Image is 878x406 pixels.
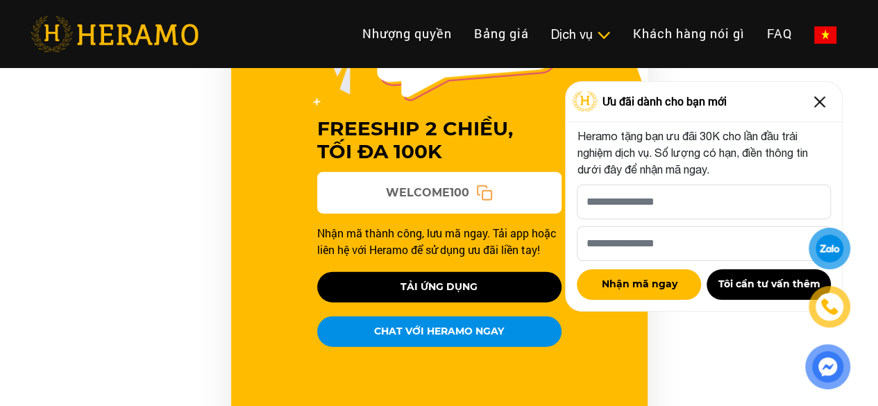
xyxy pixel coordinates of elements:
a: phone-icon [811,288,848,325]
span: Ưu đãi dành cho bạn mới [602,93,726,110]
a: Nhượng quyền [351,19,463,49]
p: Nhận mã thành công, lưu mã ngay. Tải app hoặc liên hệ với Heramo để sử dụng ưu đãi liền tay! [317,225,562,258]
img: Logo [572,91,598,112]
p: Heramo tặng bạn ưu đãi 30K cho lần đầu trải nghiệm dịch vụ. Số lượng có hạn, điền thông tin dưới ... [577,128,831,178]
a: Bảng giá [463,19,540,49]
h3: FREESHIP 2 CHIỀU, TỐI ĐA 100K [317,117,562,164]
div: Dịch vụ [551,25,611,44]
img: heramo-logo.png [31,16,199,52]
img: subToggleIcon [596,28,611,42]
button: Tôi cần tư vấn thêm [707,269,831,300]
a: FAQ [756,19,803,49]
button: CHAT VỚI HERAMO NGAY [317,316,562,347]
button: Nhận mã ngay [577,269,701,300]
a: Khách hàng nói gì [622,19,756,49]
img: vn-flag.png [814,26,836,44]
img: Close [809,91,831,113]
img: phone-icon [822,299,838,314]
button: TẢI ỨNG DỤNG [317,272,562,303]
span: WELCOME100 [386,185,469,201]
